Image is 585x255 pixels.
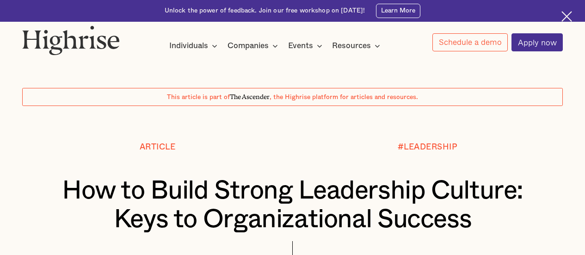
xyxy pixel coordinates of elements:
img: Cross icon [561,11,572,22]
div: Individuals [169,40,208,51]
div: Events [288,40,313,51]
div: Resources [332,40,383,51]
a: Apply now [511,33,563,51]
div: Unlock the power of feedback. Join our free workshop on [DATE]! [165,6,365,15]
div: Companies [228,40,281,51]
div: Resources [332,40,371,51]
div: Events [288,40,325,51]
span: The Ascender [230,92,270,100]
span: This article is part of [167,94,230,100]
div: #LEADERSHIP [398,143,458,152]
div: Article [140,143,176,152]
h1: How to Build Strong Leadership Culture: Keys to Organizational Success [45,177,540,234]
img: Highrise logo [22,25,120,55]
span: , the Highrise platform for articles and resources. [270,94,418,100]
a: Schedule a demo [432,33,508,51]
div: Individuals [169,40,220,51]
div: Companies [228,40,269,51]
a: Learn More [376,4,421,18]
